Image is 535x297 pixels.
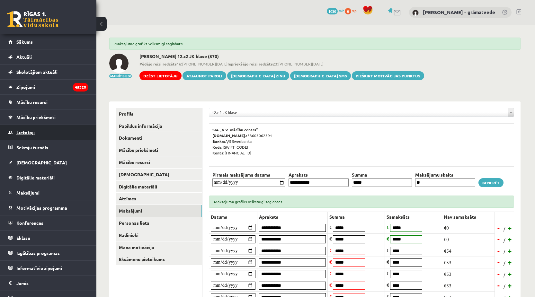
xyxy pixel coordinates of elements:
[116,241,202,253] a: Mana motivācija
[352,8,356,13] span: xp
[109,74,132,78] button: Mainīt bildi
[116,156,202,168] a: Mācību resursi
[116,144,202,156] a: Mācību priekšmeti
[16,160,67,165] span: [DEMOGRAPHIC_DATA]
[8,49,88,64] a: Aktuāli
[16,250,60,256] span: Izglītības programas
[8,140,88,155] a: Sekmju žurnāls
[327,8,344,13] a: 1030 mP
[16,235,30,241] span: Eklase
[328,212,385,222] th: Summa
[442,280,495,291] td: €53
[16,220,43,226] span: Konferences
[16,39,33,45] span: Sākums
[16,280,29,286] span: Jumis
[209,108,514,117] a: 12.c2 JK klase
[495,223,502,233] a: -
[116,132,202,144] a: Dokumenti
[387,236,389,241] span: €
[8,110,88,125] a: Mācību priekšmeti
[503,271,506,278] span: /
[442,233,495,245] td: €0
[212,108,505,117] span: 12.c2 JK klase
[116,169,202,180] a: [DEMOGRAPHIC_DATA]
[495,234,502,244] a: -
[16,205,67,211] span: Motivācijas programma
[495,246,502,256] a: -
[116,120,202,132] a: Papildus informācija
[387,247,389,253] span: €
[503,248,506,255] span: /
[16,114,56,120] span: Mācību priekšmeti
[495,269,502,279] a: -
[442,268,495,280] td: €53
[329,236,332,241] span: €
[139,61,177,66] b: Pēdējo reizi redzēts
[7,11,58,27] a: Rīgas 1. Tālmācības vidusskola
[507,246,513,256] a: +
[8,246,88,260] a: Izglītības programas
[212,133,247,138] b: [DOMAIN_NAME].:
[116,108,202,120] a: Profils
[329,282,332,288] span: €
[8,80,88,94] a: Ziņojumi45320
[507,234,513,244] a: +
[503,237,506,243] span: /
[329,259,332,265] span: €
[109,54,129,73] img: Raimonds Pupels
[16,185,88,200] legend: Maksājumi
[211,171,287,178] th: Pirmais maksājuma datums
[414,171,477,178] th: Maksājumu skaits
[507,258,513,267] a: +
[387,282,389,288] span: €
[507,269,513,279] a: +
[8,125,88,140] a: Lietotāji
[329,247,332,253] span: €
[503,225,506,232] span: /
[116,229,202,241] a: Radinieki
[8,65,88,79] a: Skolotājiem aktuāli
[73,83,88,92] i: 45320
[290,71,351,80] a: [DEMOGRAPHIC_DATA] SMS
[287,171,350,178] th: Apraksts
[507,281,513,290] a: +
[8,231,88,245] a: Eklase
[116,253,202,265] a: Eksāmenu pieteikums
[503,283,506,290] span: /
[8,34,88,49] a: Sākums
[387,270,389,276] span: €
[139,54,424,59] h2: [PERSON_NAME] 12.c2 JK klase (370)
[8,215,88,230] a: Konferences
[116,217,202,229] a: Personas lieta
[16,129,35,135] span: Lietotāji
[212,144,223,150] b: Kods:
[16,144,48,150] span: Sekmju žurnāls
[8,276,88,291] a: Jumis
[423,9,495,15] a: [PERSON_NAME] - grāmatvede
[183,71,226,80] a: Atjaunot paroli
[350,171,414,178] th: Summa
[387,224,389,230] span: €
[16,80,88,94] legend: Ziņojumi
[412,10,419,16] img: Antra Sondore - grāmatvede
[339,8,344,13] span: mP
[329,270,332,276] span: €
[495,281,502,290] a: -
[345,8,360,13] a: 0 xp
[16,175,55,180] span: Digitālie materiāli
[212,139,225,144] b: Banka:
[109,38,521,50] div: Maksājuma grafiks veiksmīgi saglabāts
[442,245,495,257] td: €54
[442,212,495,222] th: Nav samaksāts
[507,223,513,233] a: +
[8,155,88,170] a: [DEMOGRAPHIC_DATA]
[8,261,88,275] a: Informatīvie ziņojumi
[227,71,289,80] a: [DEMOGRAPHIC_DATA] ziņu
[8,95,88,109] a: Mācību resursi
[442,257,495,268] td: €53
[116,205,202,217] a: Maksājumi
[227,61,273,66] b: Iepriekšējo reizi redzēts
[8,200,88,215] a: Motivācijas programma
[212,127,258,132] b: SIA „V.V. mācību centrs”
[8,185,88,200] a: Maksājumi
